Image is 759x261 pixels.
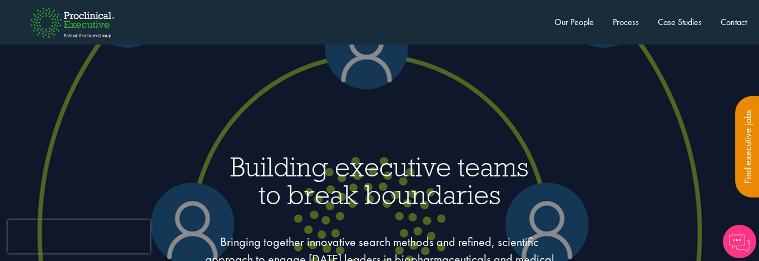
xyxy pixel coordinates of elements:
a: Contact [721,16,747,28]
h1: Building executive teams to break boundaries [87,153,672,208]
iframe: reCAPTCHA [8,220,150,253]
a: Case Studies [658,16,702,28]
img: Chatbot [723,225,756,258]
a: Our People [554,16,594,28]
a: Process [613,16,639,28]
